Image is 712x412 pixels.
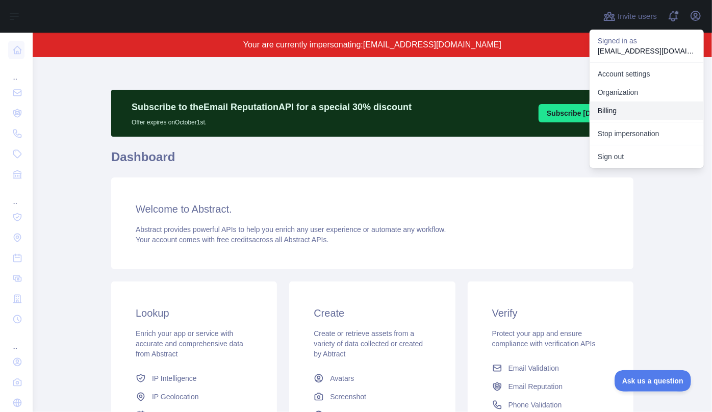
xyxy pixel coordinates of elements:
[601,8,659,24] button: Invite users
[132,369,257,388] a: IP Intelligence
[132,114,412,126] p: Offer expires on October 1st.
[618,11,657,22] span: Invite users
[598,36,696,46] p: Signed in as
[590,83,704,101] a: Organization
[492,329,596,348] span: Protect your app and ensure compliance with verification APIs
[8,330,24,351] div: ...
[508,381,563,392] span: Email Reputation
[508,363,559,373] span: Email Validation
[539,104,615,122] button: Subscribe [DATE]
[310,369,435,388] a: Avatars
[590,147,704,166] button: Sign out
[310,388,435,406] a: Screenshot
[488,377,613,396] a: Email Reputation
[590,101,704,120] button: Billing
[136,225,446,234] span: Abstract provides powerful APIs to help you enrich any user experience or automate any workflow.
[492,306,609,320] h3: Verify
[508,400,562,410] span: Phone Validation
[590,124,704,143] button: Stop impersonation
[136,306,252,320] h3: Lookup
[598,46,696,56] p: [EMAIL_ADDRESS][DOMAIN_NAME]
[330,392,366,402] span: Screenshot
[132,388,257,406] a: IP Geolocation
[488,359,613,377] a: Email Validation
[8,61,24,82] div: ...
[330,373,354,383] span: Avatars
[136,329,243,358] span: Enrich your app or service with accurate and comprehensive data from Abstract
[217,236,252,244] span: free credits
[590,65,704,83] a: Account settings
[111,149,633,173] h1: Dashboard
[8,186,24,206] div: ...
[314,329,423,358] span: Create or retrieve assets from a variety of data collected or created by Abtract
[136,202,609,216] h3: Welcome to Abstract.
[152,373,197,383] span: IP Intelligence
[314,306,430,320] h3: Create
[243,40,363,49] span: Your are currently impersonating:
[152,392,199,402] span: IP Geolocation
[136,236,328,244] span: Your account comes with across all Abstract APIs.
[132,100,412,114] p: Subscribe to the Email Reputation API for a special 30 % discount
[615,370,692,392] iframe: Toggle Customer Support
[363,40,501,49] span: [EMAIL_ADDRESS][DOMAIN_NAME]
